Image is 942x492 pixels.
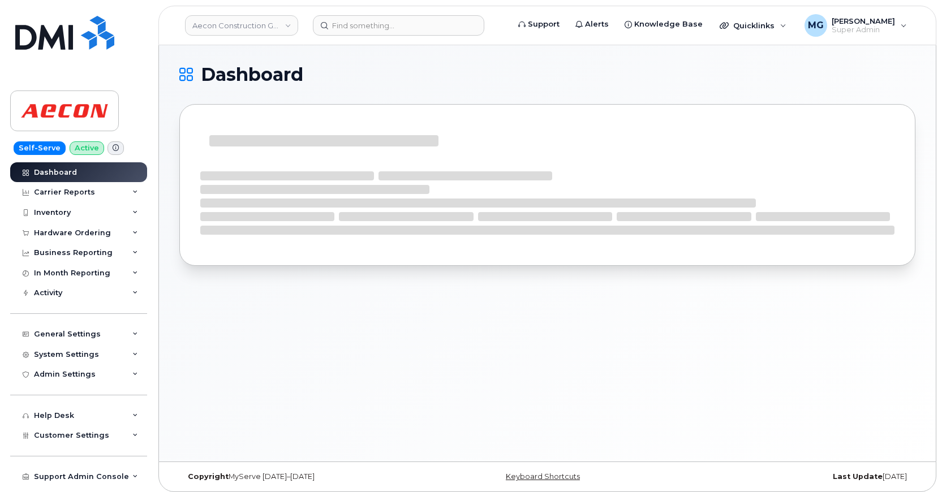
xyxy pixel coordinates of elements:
div: MyServe [DATE]–[DATE] [179,472,425,481]
strong: Last Update [833,472,883,481]
strong: Copyright [188,472,229,481]
div: [DATE] [670,472,915,481]
span: Dashboard [201,66,303,83]
a: Keyboard Shortcuts [506,472,580,481]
